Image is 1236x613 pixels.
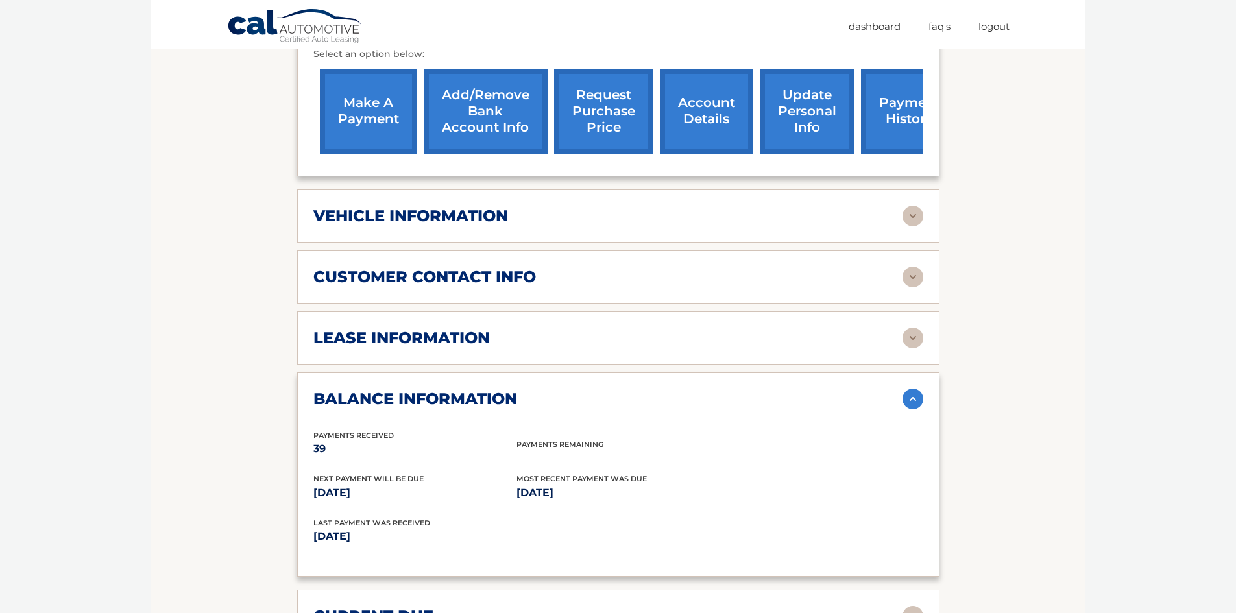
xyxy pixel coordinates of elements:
[760,69,854,154] a: update personal info
[313,267,536,287] h2: customer contact info
[313,527,618,546] p: [DATE]
[227,8,363,46] a: Cal Automotive
[313,518,430,527] span: Last Payment was received
[978,16,1010,37] a: Logout
[313,389,517,409] h2: balance information
[313,328,490,348] h2: lease information
[903,267,923,287] img: accordion-rest.svg
[554,69,653,154] a: request purchase price
[313,206,508,226] h2: vehicle information
[320,69,417,154] a: make a payment
[903,328,923,348] img: accordion-rest.svg
[313,47,923,62] p: Select an option below:
[313,484,516,502] p: [DATE]
[424,69,548,154] a: Add/Remove bank account info
[313,440,516,458] p: 39
[928,16,951,37] a: FAQ's
[849,16,901,37] a: Dashboard
[516,484,720,502] p: [DATE]
[313,474,424,483] span: Next Payment will be due
[861,69,958,154] a: payment history
[516,440,603,449] span: Payments Remaining
[313,431,394,440] span: Payments Received
[516,474,647,483] span: Most Recent Payment Was Due
[903,389,923,409] img: accordion-active.svg
[903,206,923,226] img: accordion-rest.svg
[660,69,753,154] a: account details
